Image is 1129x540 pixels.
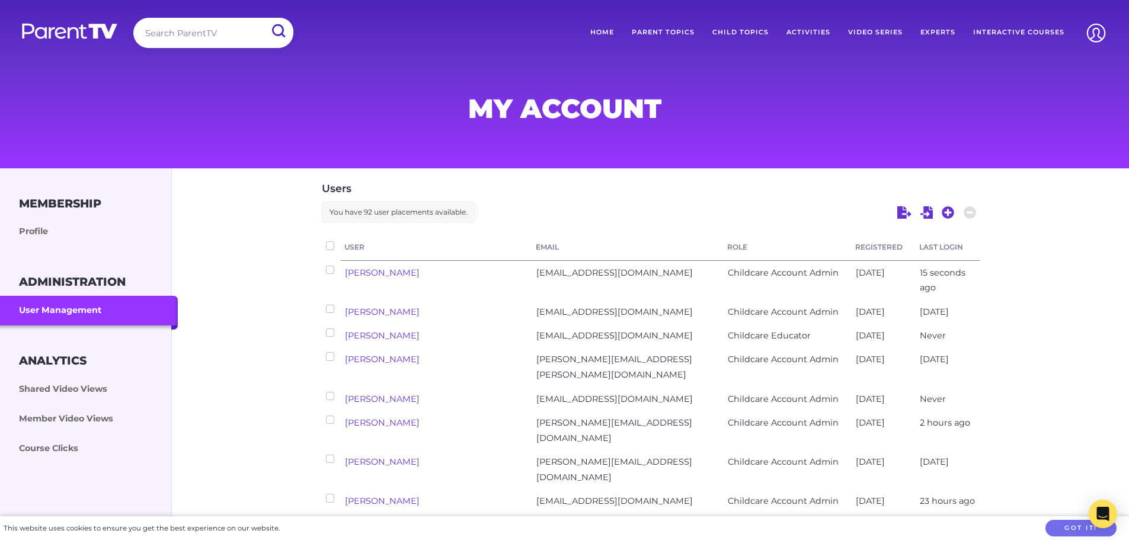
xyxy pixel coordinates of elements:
[263,18,293,44] input: Submit
[345,306,420,317] a: [PERSON_NAME]
[964,18,1073,47] a: Interactive Courses
[536,241,720,254] a: Email
[345,267,420,278] a: [PERSON_NAME]
[839,18,911,47] a: Video Series
[728,267,839,278] span: Childcare Account Admin
[536,394,693,404] span: [EMAIL_ADDRESS][DOMAIN_NAME]
[322,202,475,223] p: You have 92 user placements available.
[856,267,885,278] span: [DATE]
[728,456,839,467] span: Childcare Account Admin
[536,417,692,443] span: [PERSON_NAME][EMAIL_ADDRESS][DOMAIN_NAME]
[19,275,126,289] h3: Administration
[728,306,839,317] span: Childcare Account Admin
[778,18,839,47] a: Activities
[345,496,420,506] a: [PERSON_NAME]
[19,197,101,210] h3: Membership
[21,23,119,40] img: parenttv-logo-white.4c85aaf.svg
[856,330,885,341] span: [DATE]
[875,515,960,530] div: Users 1 - 8 of 8
[856,394,885,404] span: [DATE]
[536,330,693,341] span: [EMAIL_ADDRESS][DOMAIN_NAME]
[920,417,970,428] span: 2 hours ago
[344,241,529,254] a: User
[536,267,693,278] span: [EMAIL_ADDRESS][DOMAIN_NAME]
[897,205,911,221] a: Export Users
[727,241,847,254] a: Role
[279,97,850,120] h1: My Account
[345,417,420,428] a: [PERSON_NAME]
[920,267,965,293] span: 15 seconds ago
[856,306,885,317] span: [DATE]
[536,354,692,380] span: [PERSON_NAME][EMAIL_ADDRESS][PERSON_NAME][DOMAIN_NAME]
[942,205,955,221] a: Add a new user
[855,241,912,254] a: Registered
[536,306,693,317] span: [EMAIL_ADDRESS][DOMAIN_NAME]
[920,496,975,506] span: 23 hours ago
[728,330,811,341] span: Childcare Educator
[728,496,839,506] span: Childcare Account Admin
[536,496,693,506] span: [EMAIL_ADDRESS][DOMAIN_NAME]
[728,394,839,404] span: Childcare Account Admin
[911,18,964,47] a: Experts
[1089,500,1117,528] div: Open Intercom Messenger
[856,354,885,365] span: [DATE]
[345,394,420,404] a: [PERSON_NAME]
[1045,520,1117,537] button: Got it!
[345,456,420,467] a: [PERSON_NAME]
[345,330,420,341] a: [PERSON_NAME]
[728,354,839,365] span: Childcare Account Admin
[623,18,703,47] a: Parent Topics
[856,496,885,506] span: [DATE]
[703,18,778,47] a: Child Topics
[345,354,420,365] a: [PERSON_NAME]
[856,456,885,467] span: [DATE]
[964,205,977,221] a: Delete selected users
[856,417,885,428] span: [DATE]
[920,456,949,467] span: [DATE]
[322,180,980,197] h4: Users
[4,522,280,535] div: This website uses cookies to ensure you get the best experience on our website.
[581,18,623,47] a: Home
[19,354,87,368] h3: Analytics
[1081,18,1111,48] img: Account
[536,456,692,483] span: [PERSON_NAME][EMAIL_ADDRESS][DOMAIN_NAME]
[133,18,293,48] input: Search ParentTV
[920,205,933,221] a: Import Users
[728,417,839,428] span: Childcare Account Admin
[920,354,949,365] span: [DATE]
[920,330,946,341] span: Never
[919,241,976,254] a: Last Login
[920,394,946,404] span: Never
[920,306,949,317] span: [DATE]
